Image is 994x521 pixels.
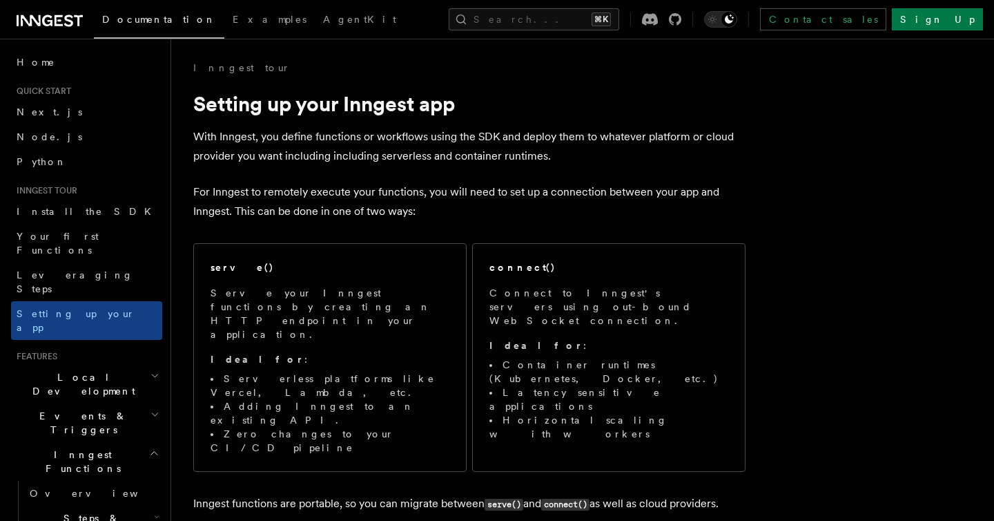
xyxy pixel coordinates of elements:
[211,372,449,399] li: Serverless platforms like Vercel, Lambda, etc.
[11,50,162,75] a: Home
[233,14,306,25] span: Examples
[17,206,159,217] span: Install the SDK
[315,4,405,37] a: AgentKit
[892,8,983,30] a: Sign Up
[11,448,149,475] span: Inngest Functions
[11,86,71,97] span: Quick start
[489,413,728,441] li: Horizontal scaling with workers
[17,231,99,256] span: Your first Functions
[11,442,162,481] button: Inngest Functions
[11,409,150,437] span: Events & Triggers
[11,404,162,442] button: Events & Triggers
[323,14,396,25] span: AgentKit
[17,55,55,69] span: Home
[193,61,290,75] a: Inngest tour
[17,131,82,142] span: Node.js
[211,260,274,274] h2: serve()
[489,260,556,274] h2: connect()
[17,156,67,167] span: Python
[592,12,611,26] kbd: ⌘K
[489,358,728,386] li: Container runtimes (Kubernetes, Docker, etc.)
[11,351,57,362] span: Features
[193,91,745,116] h1: Setting up your Inngest app
[11,199,162,224] a: Install the SDK
[193,243,467,472] a: serve()Serve your Inngest functions by creating an HTTP endpoint in your application.Ideal for:Se...
[193,494,745,514] p: Inngest functions are portable, so you can migrate between and as well as cloud providers.
[193,182,745,221] p: For Inngest to remotely execute your functions, you will need to set up a connection between your...
[472,243,745,472] a: connect()Connect to Inngest's servers using out-bound WebSocket connection.Ideal for:Container ru...
[102,14,216,25] span: Documentation
[489,386,728,413] li: Latency sensitive applications
[704,11,737,28] button: Toggle dark mode
[30,488,172,499] span: Overview
[485,499,523,511] code: serve()
[489,340,583,351] strong: Ideal for
[211,399,449,427] li: Adding Inngest to an existing API.
[449,8,619,30] button: Search...⌘K
[94,4,224,39] a: Documentation
[11,301,162,340] a: Setting up your app
[17,269,133,294] span: Leveraging Steps
[211,354,304,365] strong: Ideal for
[11,124,162,149] a: Node.js
[17,308,135,333] span: Setting up your app
[11,185,77,196] span: Inngest tour
[541,499,589,511] code: connect()
[211,427,449,455] li: Zero changes to your CI/CD pipeline
[211,352,449,366] p: :
[24,481,162,506] a: Overview
[17,106,82,117] span: Next.js
[11,224,162,263] a: Your first Functions
[760,8,886,30] a: Contact sales
[489,339,728,352] p: :
[211,286,449,341] p: Serve your Inngest functions by creating an HTTP endpoint in your application.
[193,127,745,166] p: With Inngest, you define functions or workflows using the SDK and deploy them to whatever platfor...
[224,4,315,37] a: Examples
[11,365,162,404] button: Local Development
[11,149,162,174] a: Python
[11,263,162,301] a: Leveraging Steps
[11,370,150,398] span: Local Development
[11,100,162,124] a: Next.js
[489,286,728,328] p: Connect to Inngest's servers using out-bound WebSocket connection.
